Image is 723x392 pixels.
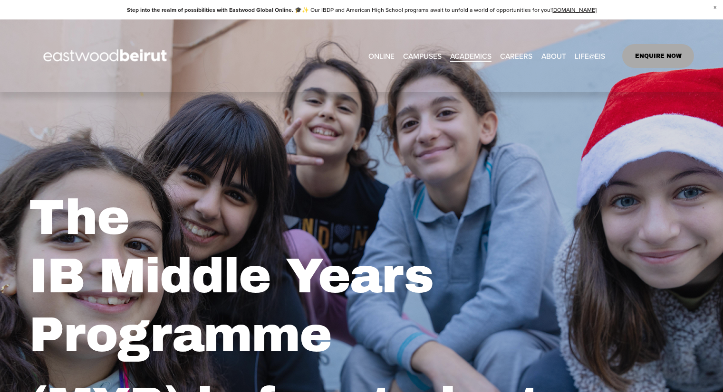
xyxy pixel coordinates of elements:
[622,44,694,68] a: ENQUIRE NOW
[403,49,442,63] span: CAMPUSES
[575,49,605,63] span: LIFE@EIS
[29,188,694,365] h1: The IB Middle Years Programme
[403,48,442,63] a: folder dropdown
[552,6,597,14] a: [DOMAIN_NAME]
[541,48,566,63] a: folder dropdown
[450,48,492,63] a: folder dropdown
[368,48,395,63] a: ONLINE
[575,48,605,63] a: folder dropdown
[500,48,532,63] a: CAREERS
[29,32,184,80] img: EastwoodIS Global Site
[541,49,566,63] span: ABOUT
[450,49,492,63] span: ACADEMICS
